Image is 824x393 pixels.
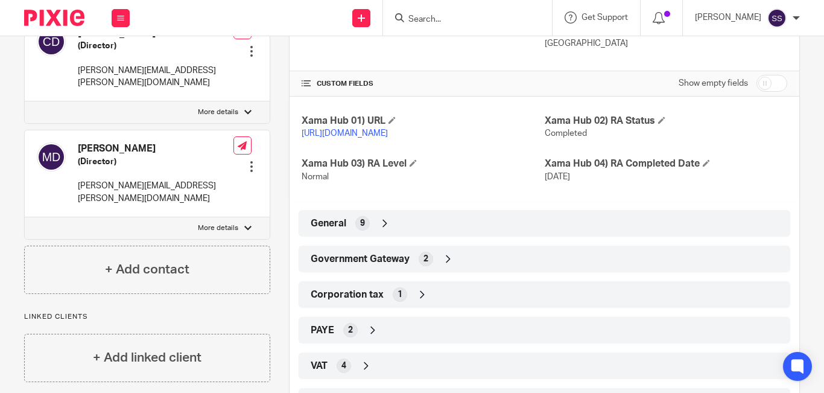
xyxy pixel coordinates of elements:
h4: + Add contact [105,260,189,279]
span: 9 [360,217,365,229]
p: [PERSON_NAME][EMAIL_ADDRESS][PERSON_NAME][DOMAIN_NAME] [78,180,233,205]
p: More details [198,107,238,117]
a: [URL][DOMAIN_NAME] [302,129,388,138]
h4: CUSTOM FIELDS [302,79,544,89]
h4: Xama Hub 01) URL [302,115,544,127]
span: Normal [302,173,329,181]
p: [GEOGRAPHIC_DATA] [545,37,787,50]
span: Corporation tax [311,289,384,301]
img: svg%3E [767,8,787,28]
span: [DATE] [545,173,570,181]
h5: (Director) [78,40,233,52]
img: Pixie [24,10,84,26]
span: VAT [311,360,328,372]
span: Get Support [582,13,628,22]
h4: Xama Hub 04) RA Completed Date [545,158,787,170]
span: 1 [398,289,402,301]
span: 2 [348,324,353,336]
h4: + Add linked client [93,348,201,367]
h4: Xama Hub 03) RA Level [302,158,544,170]
p: [PERSON_NAME] [695,11,761,24]
p: [PERSON_NAME][EMAIL_ADDRESS][PERSON_NAME][DOMAIN_NAME] [78,65,233,89]
span: PAYE [311,324,334,337]
h4: [PERSON_NAME] [78,142,233,155]
input: Search [407,14,516,25]
span: General [311,217,346,230]
span: 2 [423,253,428,265]
span: Completed [545,129,587,138]
h4: Xama Hub 02) RA Status [545,115,787,127]
p: More details [198,223,238,233]
span: Government Gateway [311,253,410,266]
h5: (Director) [78,156,233,168]
img: svg%3E [37,27,66,56]
p: Linked clients [24,312,270,322]
span: 4 [341,360,346,372]
img: svg%3E [37,142,66,171]
label: Show empty fields [679,77,748,89]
